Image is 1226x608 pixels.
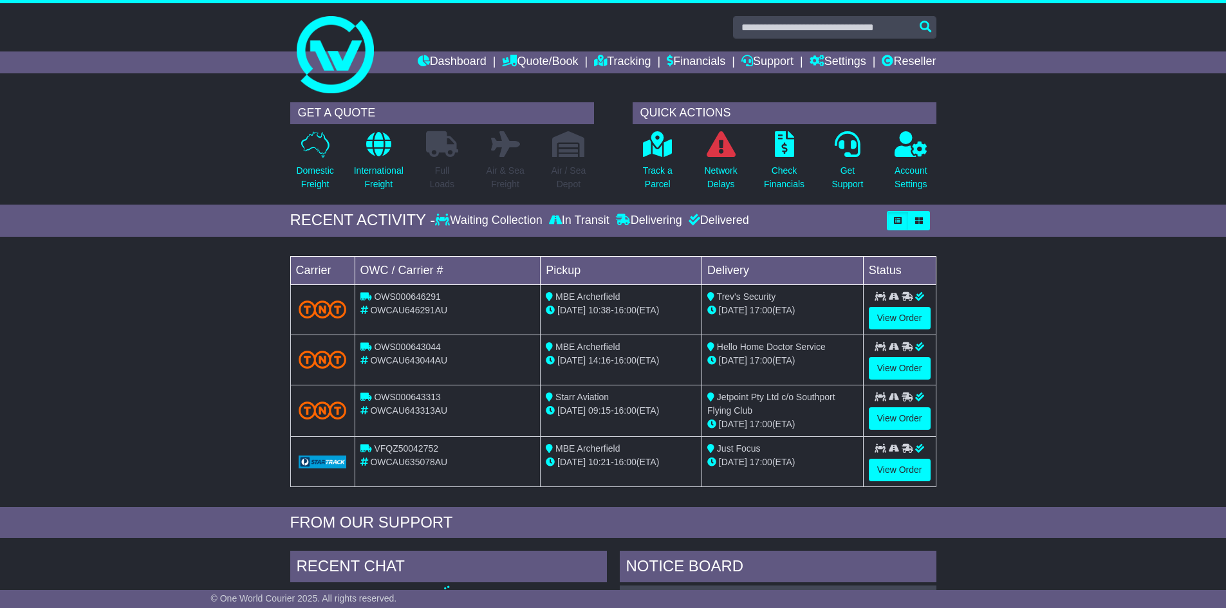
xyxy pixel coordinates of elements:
[750,305,772,315] span: 17:00
[633,102,936,124] div: QUICK ACTIONS
[614,457,636,467] span: 16:00
[353,131,404,198] a: InternationalFreight
[355,256,541,284] td: OWC / Carrier #
[750,419,772,429] span: 17:00
[296,164,333,191] p: Domestic Freight
[863,256,936,284] td: Status
[299,351,347,368] img: TNT_Domestic.png
[426,164,458,191] p: Full Loads
[588,405,611,416] span: 09:15
[299,300,347,318] img: TNT_Domestic.png
[435,214,545,228] div: Waiting Collection
[614,405,636,416] span: 16:00
[763,131,805,198] a: CheckFinancials
[557,457,586,467] span: [DATE]
[546,304,696,317] div: - (ETA)
[552,164,586,191] p: Air / Sea Depot
[869,459,931,481] a: View Order
[594,51,651,73] a: Tracking
[502,51,578,73] a: Quote/Book
[750,457,772,467] span: 17:00
[374,392,441,402] span: OWS000643313
[588,457,611,467] span: 10:21
[882,51,936,73] a: Reseller
[541,256,702,284] td: Pickup
[703,131,738,198] a: NetworkDelays
[717,443,761,454] span: Just Focus
[810,51,866,73] a: Settings
[290,513,936,532] div: FROM OUR SUPPORT
[370,457,447,467] span: OWCAU635078AU
[869,357,931,380] a: View Order
[642,131,673,198] a: Track aParcel
[704,164,737,191] p: Network Delays
[546,354,696,367] div: - (ETA)
[719,419,747,429] span: [DATE]
[487,164,525,191] p: Air & Sea Freight
[685,214,749,228] div: Delivered
[290,256,355,284] td: Carrier
[370,355,447,365] span: OWCAU643044AU
[707,456,858,469] div: (ETA)
[555,342,620,352] span: MBE Archerfield
[588,305,611,315] span: 10:38
[557,355,586,365] span: [DATE]
[370,305,447,315] span: OWCAU646291AU
[546,456,696,469] div: - (ETA)
[643,164,673,191] p: Track a Parcel
[764,164,804,191] p: Check Financials
[370,405,447,416] span: OWCAU643313AU
[667,51,725,73] a: Financials
[831,164,863,191] p: Get Support
[299,401,347,419] img: TNT_Domestic.png
[557,305,586,315] span: [DATE]
[555,443,620,454] span: MBE Archerfield
[741,51,794,73] a: Support
[831,131,864,198] a: GetSupport
[290,102,594,124] div: GET A QUOTE
[707,354,858,367] div: (ETA)
[299,456,347,468] img: GetCarrierServiceLogo
[374,443,438,454] span: VFQZ50042752
[707,392,835,416] span: Jetpoint Pty Ltd c/o Southport Flying Club
[869,307,931,329] a: View Order
[895,164,927,191] p: Account Settings
[717,291,776,302] span: Trev's Security
[613,214,685,228] div: Delivering
[719,355,747,365] span: [DATE]
[290,551,607,585] div: RECENT CHAT
[546,404,696,418] div: - (ETA)
[707,304,858,317] div: (ETA)
[418,51,487,73] a: Dashboard
[555,392,609,402] span: Starr Aviation
[894,131,928,198] a: AccountSettings
[717,342,826,352] span: Hello Home Doctor Service
[750,355,772,365] span: 17:00
[295,131,334,198] a: DomesticFreight
[557,405,586,416] span: [DATE]
[374,342,441,352] span: OWS000643044
[555,291,620,302] span: MBE Archerfield
[719,457,747,467] span: [DATE]
[374,291,441,302] span: OWS000646291
[620,551,936,585] div: NOTICE BOARD
[614,355,636,365] span: 16:00
[211,593,397,603] span: © One World Courier 2025. All rights reserved.
[354,164,404,191] p: International Freight
[707,418,858,431] div: (ETA)
[614,305,636,315] span: 16:00
[546,214,613,228] div: In Transit
[701,256,863,284] td: Delivery
[719,305,747,315] span: [DATE]
[588,355,611,365] span: 14:16
[290,211,436,230] div: RECENT ACTIVITY -
[869,407,931,430] a: View Order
